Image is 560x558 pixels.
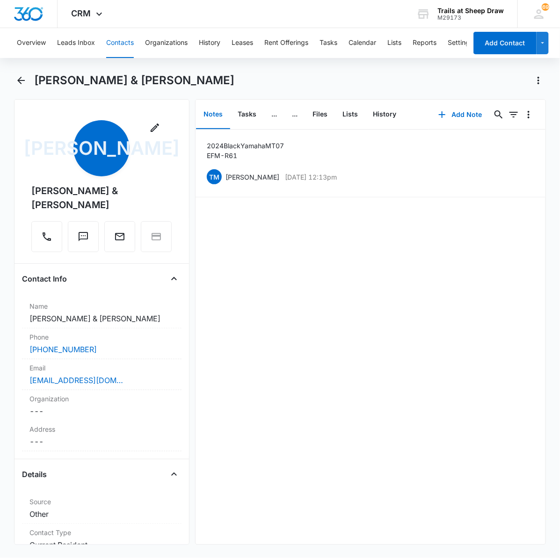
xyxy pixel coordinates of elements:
[167,467,182,482] button: Close
[437,7,504,14] div: account name
[68,236,99,244] a: Text
[167,271,182,286] button: Close
[264,28,308,58] button: Rent Offerings
[73,120,130,176] span: [PERSON_NAME]
[335,100,365,129] button: Lists
[29,301,174,311] label: Name
[145,28,188,58] button: Organizations
[31,221,62,252] button: Call
[387,28,401,58] button: Lists
[264,100,284,129] button: ...
[22,359,182,390] div: Email[EMAIL_ADDRESS][DOMAIN_NAME]
[22,493,182,524] div: SourceOther
[104,236,135,244] a: Email
[29,375,123,386] a: [EMAIL_ADDRESS][DOMAIN_NAME]
[284,100,305,129] button: ...
[29,528,174,537] label: Contact Type
[207,169,222,184] span: TM
[413,28,436,58] button: Reports
[14,73,29,88] button: Back
[104,221,135,252] button: Email
[29,424,174,434] label: Address
[29,539,174,551] dd: Current Resident
[29,313,174,324] dd: [PERSON_NAME] & [PERSON_NAME]
[491,107,506,122] button: Search...
[34,73,234,87] h1: [PERSON_NAME] & [PERSON_NAME]
[506,107,521,122] button: Filters
[29,332,174,342] label: Phone
[29,436,174,447] dd: ---
[29,406,174,417] dd: ---
[22,524,182,555] div: Contact TypeCurrent Resident
[29,394,174,404] label: Organization
[448,28,473,58] button: Settings
[365,100,404,129] button: History
[29,344,97,355] a: [PHONE_NUMBER]
[31,236,62,244] a: Call
[22,469,47,480] h4: Details
[22,273,67,284] h4: Contact Info
[230,100,264,129] button: Tasks
[320,28,337,58] button: Tasks
[199,28,220,58] button: History
[196,100,230,129] button: Notes
[29,497,174,507] label: Source
[285,172,337,182] p: [DATE] 12:13pm
[349,28,376,58] button: Calendar
[29,508,174,520] dd: Other
[207,151,284,160] p: EFM-R61
[29,363,174,373] label: Email
[22,420,182,451] div: Address---
[22,328,182,359] div: Phone[PHONE_NUMBER]
[521,107,536,122] button: Overflow Menu
[305,100,335,129] button: Files
[429,103,491,126] button: Add Note
[542,3,549,11] span: 69
[473,32,537,54] button: Add Contact
[72,8,91,18] span: CRM
[106,28,134,58] button: Contacts
[542,3,549,11] div: notifications count
[207,141,284,151] p: 2024 Black Yamaha MT07
[17,28,46,58] button: Overview
[232,28,253,58] button: Leases
[225,172,279,182] p: [PERSON_NAME]
[22,390,182,420] div: Organization---
[31,184,172,212] div: [PERSON_NAME] & [PERSON_NAME]
[68,221,99,252] button: Text
[531,73,546,88] button: Actions
[57,28,95,58] button: Leads Inbox
[22,297,182,328] div: Name[PERSON_NAME] & [PERSON_NAME]
[437,14,504,21] div: account id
